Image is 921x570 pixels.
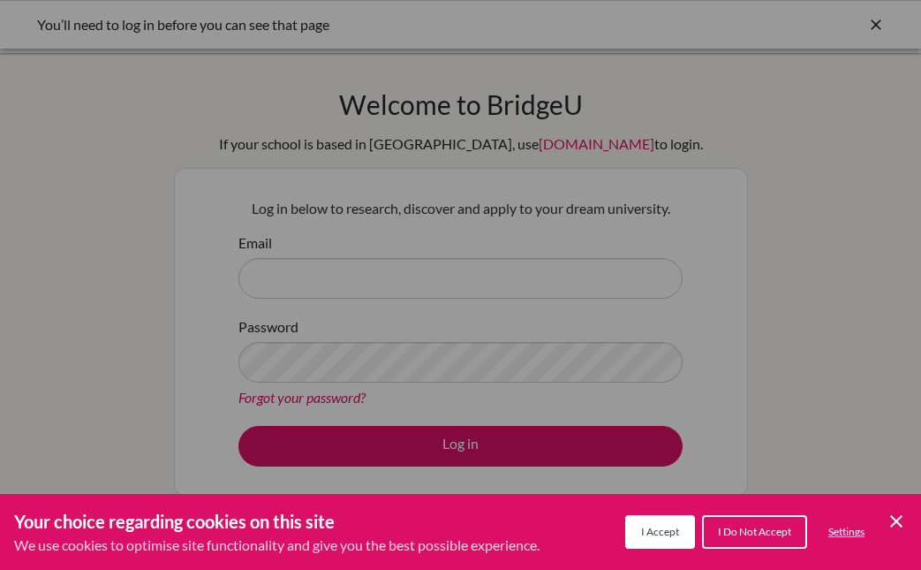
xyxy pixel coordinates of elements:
button: I Accept [625,515,695,549]
h3: Your choice regarding cookies on this site [14,508,540,535]
span: I Do Not Accept [718,525,791,538]
button: Settings [814,517,879,547]
button: Save and close [886,511,907,532]
span: Settings [828,525,864,538]
button: I Do Not Accept [702,515,807,549]
span: I Accept [641,525,679,538]
p: We use cookies to optimise site functionality and give you the best possible experience. [14,535,540,556]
